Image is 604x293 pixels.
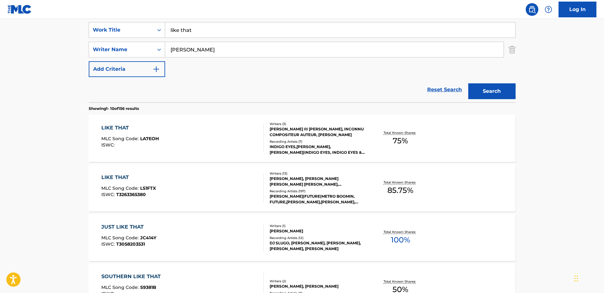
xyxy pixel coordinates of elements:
img: help [545,6,552,13]
a: Public Search [526,3,538,16]
span: ISWC : [101,192,116,197]
p: Total Known Shares: [384,279,417,284]
p: Total Known Shares: [384,130,417,135]
div: Writers ( 3 ) [270,122,365,126]
iframe: Chat Widget [572,263,604,293]
div: LIKE THAT [101,174,156,181]
a: Reset Search [424,83,465,97]
div: Writers ( 2 ) [270,279,365,284]
span: LA7EOH [140,136,159,141]
div: Recording Artists ( 197 ) [270,189,365,194]
div: INDIGO EYES,[PERSON_NAME], [PERSON_NAME]|INDIGO EYES, INDIGO EYES & [PERSON_NAME], INDIGO EYES & ... [270,144,365,155]
span: LS1FTX [140,185,156,191]
div: JUST LIKE THAT [101,223,156,231]
img: 9d2ae6d4665cec9f34b9.svg [152,65,160,73]
div: Writers ( 1 ) [270,224,365,228]
div: DJ SLUGO, [PERSON_NAME], [PERSON_NAME], [PERSON_NAME], [PERSON_NAME] [270,240,365,252]
span: MLC Song Code : [101,235,140,241]
div: [PERSON_NAME]|FUTURE|METRO BOOMIN, FUTURE,[PERSON_NAME],[PERSON_NAME], FUTURE, FUTURE, [PERSON_NA... [270,194,365,205]
span: ISWC : [101,241,116,247]
div: SOUTHERN LIKE THAT [101,273,164,280]
span: T3263365380 [116,192,146,197]
div: Help [542,3,555,16]
div: Work Title [93,26,150,34]
span: MLC Song Code : [101,284,140,290]
div: Drag [574,269,578,288]
span: 75 % [393,135,408,146]
button: Search [468,83,516,99]
span: S9381B [140,284,156,290]
p: Total Known Shares: [384,230,417,234]
a: Log In [559,2,596,17]
button: Add Criteria [89,61,165,77]
span: ISWC : [101,142,116,148]
span: MLC Song Code : [101,185,140,191]
div: [PERSON_NAME], [PERSON_NAME] [PERSON_NAME] [PERSON_NAME], [PERSON_NAME], [PERSON_NAME], [PERSON_N... [270,176,365,187]
div: Recording Artists ( 7 ) [270,139,365,144]
a: LIKE THATMLC Song Code:LS1FTXISWC:T3263365380Writers (13)[PERSON_NAME], [PERSON_NAME] [PERSON_NAM... [89,164,516,212]
a: LIKE THATMLC Song Code:LA7EOHISWC:Writers (3)[PERSON_NAME] III [PERSON_NAME], INCONNU COMPOSITEUR... [89,115,516,162]
span: 100 % [391,234,410,246]
div: [PERSON_NAME] [270,228,365,234]
span: 85.75 % [387,185,413,196]
img: search [528,6,536,13]
div: [PERSON_NAME], [PERSON_NAME] [270,284,365,289]
div: LIKE THAT [101,124,159,132]
div: [PERSON_NAME] III [PERSON_NAME], INCONNU COMPOSITEUR AUTEUR, [PERSON_NAME] [270,126,365,138]
img: Delete Criterion [509,42,516,57]
a: JUST LIKE THATMLC Song Code:JC414YISWC:T3058203531Writers (1)[PERSON_NAME]Recording Artists (12)D... [89,214,516,261]
img: MLC Logo [8,5,32,14]
span: T3058203531 [116,241,145,247]
span: MLC Song Code : [101,136,140,141]
p: Total Known Shares: [384,180,417,185]
div: Writers ( 13 ) [270,171,365,176]
p: Showing 1 - 10 of 156 results [89,106,139,111]
div: Writer Name [93,46,150,53]
span: JC414Y [140,235,156,241]
div: Recording Artists ( 12 ) [270,236,365,240]
form: Search Form [89,22,516,102]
